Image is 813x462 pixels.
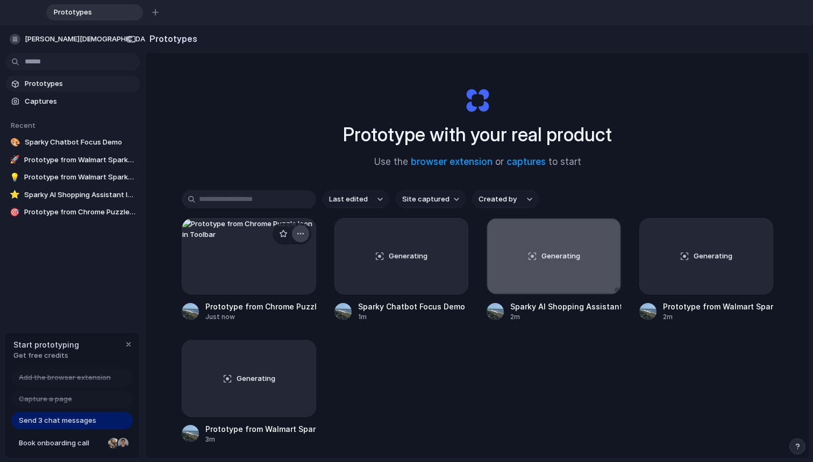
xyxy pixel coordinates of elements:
span: Last edited [329,194,368,205]
a: GeneratingSparky Chatbot Focus Demo1m [334,218,469,322]
a: Sparky AI Shopping Assistant InterfaceGeneratingSparky AI Shopping Assistant Interface2m [487,218,621,322]
div: 2m [663,312,774,322]
a: 🚀Prototype from Walmart Sparky Shorts [5,152,140,168]
button: Last edited [323,190,389,208]
span: Created by [479,194,517,205]
div: • 6m ago [103,48,135,60]
span: Book onboarding call [19,438,104,449]
span: [PERSON_NAME][DEMOGRAPHIC_DATA] [25,34,156,45]
a: Book onboarding call [11,435,133,452]
div: Just now [205,312,316,322]
div: Sparky Chatbot Focus Demo [358,301,465,312]
div: Nicole Kubica [107,437,120,450]
div: [PERSON_NAME] [38,48,101,60]
span: Recent [11,121,35,129]
span: Start prototyping [13,339,79,350]
button: Created by [472,190,539,208]
span: Sparky AI Shopping Assistant Interface [24,190,135,200]
div: Prototype from Walmart Sparky Demo [205,423,316,435]
div: Close [189,4,208,24]
span: Add the browser extension [19,372,111,383]
h2: Prototypes [145,32,197,45]
a: Prototype from Chrome Puzzle Icon in ToolbarPrototype from Chrome Puzzle Icon in ToolbarJust now [182,218,316,322]
div: 2m [510,312,621,322]
img: Profile image for Simon [12,38,34,59]
div: Prototype from Walmart Sparky Shorts [663,301,774,312]
span: Generating [389,251,427,262]
a: 🎨Sparky Chatbot Focus Demo [5,134,140,150]
span: Prototype from Walmart Sparky Shorts [24,155,135,165]
a: GeneratingPrototype from Walmart Sparky Demo3m [182,340,316,444]
div: Prototype from Chrome Puzzle Icon in Toolbar [205,301,316,312]
button: Send us a message [49,340,166,361]
span: Sparky Chatbot Focus Demo [25,137,135,148]
div: ⭐ [10,190,20,200]
span: Captures [25,96,135,107]
span: Generating [237,373,275,384]
div: 1m [358,312,465,322]
div: 🎯 [10,207,20,218]
span: Generating [541,251,580,262]
span: Send 3 chat messages [19,415,96,426]
a: Captures [5,93,140,110]
a: GeneratingPrototype from Walmart Sparky Shorts2m [639,218,774,322]
h1: Messages [80,5,138,23]
h1: Prototype with your real product [343,120,612,149]
button: [PERSON_NAME][DEMOGRAPHIC_DATA] [5,31,173,48]
a: 💡Prototype from Walmart Sparky Demo [5,169,140,185]
div: 🎨 [10,137,20,148]
span: Prototypes [49,7,126,18]
span: Site captured [402,194,450,205]
a: captures [507,156,546,167]
div: Prototypes [46,4,143,20]
span: Use the or to start [374,155,581,169]
div: Sparky AI Shopping Assistant Interface [510,301,621,312]
div: 3m [205,435,316,444]
span: Can I capture a page from a you tube video as well ? [38,38,237,47]
div: 🚀 [10,155,20,165]
span: Get free credits [13,350,79,361]
button: Site captured [396,190,466,208]
span: Prototypes [25,78,135,89]
span: Prototype from Chrome Puzzle Icon in Toolbar [24,207,135,218]
div: 💡 [10,172,20,183]
a: ⭐Sparky AI Shopping Assistant Interface [5,187,140,203]
span: Prototype from Walmart Sparky Demo [24,172,135,183]
a: browser extension [411,156,493,167]
a: Prototypes [5,76,140,92]
span: Capture a page [19,394,72,405]
div: Christian Iacullo [117,437,130,450]
a: 🎯Prototype from Chrome Puzzle Icon in Toolbar [5,204,140,220]
span: Generating [694,251,732,262]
